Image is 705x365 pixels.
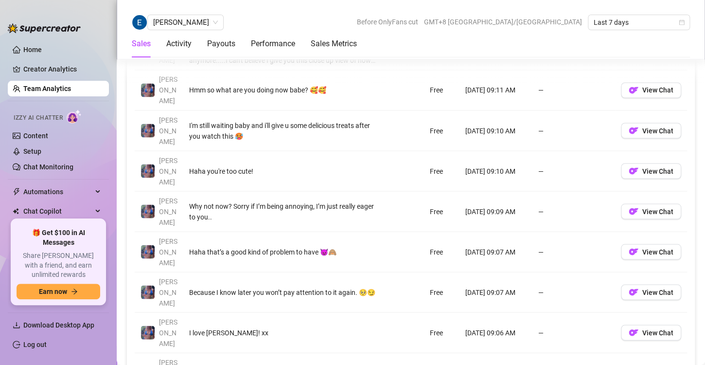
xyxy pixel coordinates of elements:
td: [DATE] 09:06 AM [459,312,532,353]
td: — [532,110,615,151]
div: Haha you're too cute! [189,165,379,176]
td: — [532,312,615,353]
a: Setup [23,147,41,155]
img: OF [629,206,638,216]
div: Haha that’s a good kind of problem to have 😈🙈 [189,246,379,257]
span: [PERSON_NAME] [159,156,177,185]
a: OFView Chat [621,291,681,298]
div: Sales [132,38,151,50]
a: OFView Chat [621,331,681,339]
img: OF [629,126,638,135]
button: OFView Chat [621,325,681,340]
td: — [532,272,615,312]
span: View Chat [642,127,673,134]
div: Hmm so what are you doing now babe? 🥰🥰 [189,85,379,95]
button: OFView Chat [621,82,681,98]
div: Activity [166,38,192,50]
td: [DATE] 09:07 AM [459,232,532,272]
td: [DATE] 09:10 AM [459,110,532,151]
div: I'm still waiting baby and i'll give u some delicious treats after you watch this 🥵 [189,120,379,141]
span: Share [PERSON_NAME] with a friend, and earn unlimited rewards [17,251,100,280]
img: AI Chatter [67,109,82,124]
button: OFView Chat [621,123,681,138]
img: Jaylie [141,326,155,339]
img: Jaylie [141,164,155,178]
a: Content [23,132,48,140]
a: OFView Chat [621,129,681,137]
div: Performance [251,38,295,50]
img: Jaylie [141,204,155,218]
div: Because I know later you won’t pay attention to it again. 🥺😏 [189,287,379,297]
button: OFView Chat [621,203,681,219]
button: OFView Chat [621,284,681,300]
img: OF [629,247,638,256]
a: OFView Chat [621,250,681,258]
span: View Chat [642,328,673,336]
td: Free [424,151,459,191]
td: — [532,232,615,272]
div: I love [PERSON_NAME]! xx [189,327,379,338]
td: Free [424,272,459,312]
img: Eunice [132,15,147,30]
span: GMT+8 [GEOGRAPHIC_DATA]/[GEOGRAPHIC_DATA] [424,15,582,29]
span: [PERSON_NAME] [159,75,177,105]
img: logo-BBDzfeDw.svg [8,23,81,33]
a: OFView Chat [621,89,681,96]
img: Jaylie [141,285,155,299]
span: Download Desktop App [23,321,94,329]
td: [DATE] 09:07 AM [459,272,532,312]
span: View Chat [642,167,673,175]
span: [PERSON_NAME] [159,277,177,307]
td: [DATE] 09:09 AM [459,191,532,232]
span: View Chat [642,207,673,215]
td: Free [424,191,459,232]
img: Jaylie [141,245,155,258]
a: OFView Chat [621,169,681,177]
a: Home [23,46,42,54]
span: Izzy AI Chatter [14,113,63,123]
td: — [532,191,615,232]
a: Chat Monitoring [23,163,73,171]
span: [PERSON_NAME] [159,237,177,266]
span: [PERSON_NAME] [159,116,177,145]
button: Earn nowarrow-right [17,284,100,299]
span: Eunice [153,15,218,30]
span: View Chat [642,248,673,255]
img: OF [629,287,638,297]
img: OF [629,85,638,95]
img: Chat Copilot [13,208,19,215]
img: Jaylie [141,83,155,97]
span: Earn now [39,288,67,295]
span: [PERSON_NAME] [159,197,177,226]
span: calendar [679,19,685,25]
td: — [532,151,615,191]
button: OFView Chat [621,163,681,179]
img: Jaylie [141,124,155,137]
div: Why not now? Sorry if I’m being annoying, I’m just really eager to you.. [189,201,379,222]
a: OFView Chat [621,210,681,218]
span: thunderbolt [13,188,20,196]
div: Payouts [207,38,235,50]
td: Free [424,232,459,272]
span: View Chat [642,86,673,94]
td: Free [424,110,459,151]
div: Sales Metrics [311,38,357,50]
span: Before OnlyFans cut [357,15,418,29]
button: OFView Chat [621,244,681,259]
span: download [13,321,20,329]
td: [DATE] 09:10 AM [459,151,532,191]
span: Last 7 days [594,15,684,30]
span: Chat Copilot [23,203,92,219]
img: OF [629,328,638,337]
span: [PERSON_NAME] [159,318,177,347]
span: 🎁 Get $100 in AI Messages [17,228,100,247]
span: View Chat [642,288,673,296]
td: Free [424,70,459,110]
a: Team Analytics [23,85,71,92]
td: Free [424,312,459,353]
td: [DATE] 09:11 AM [459,70,532,110]
td: — [532,70,615,110]
img: OF [629,166,638,176]
span: Automations [23,184,92,200]
span: arrow-right [71,288,78,295]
